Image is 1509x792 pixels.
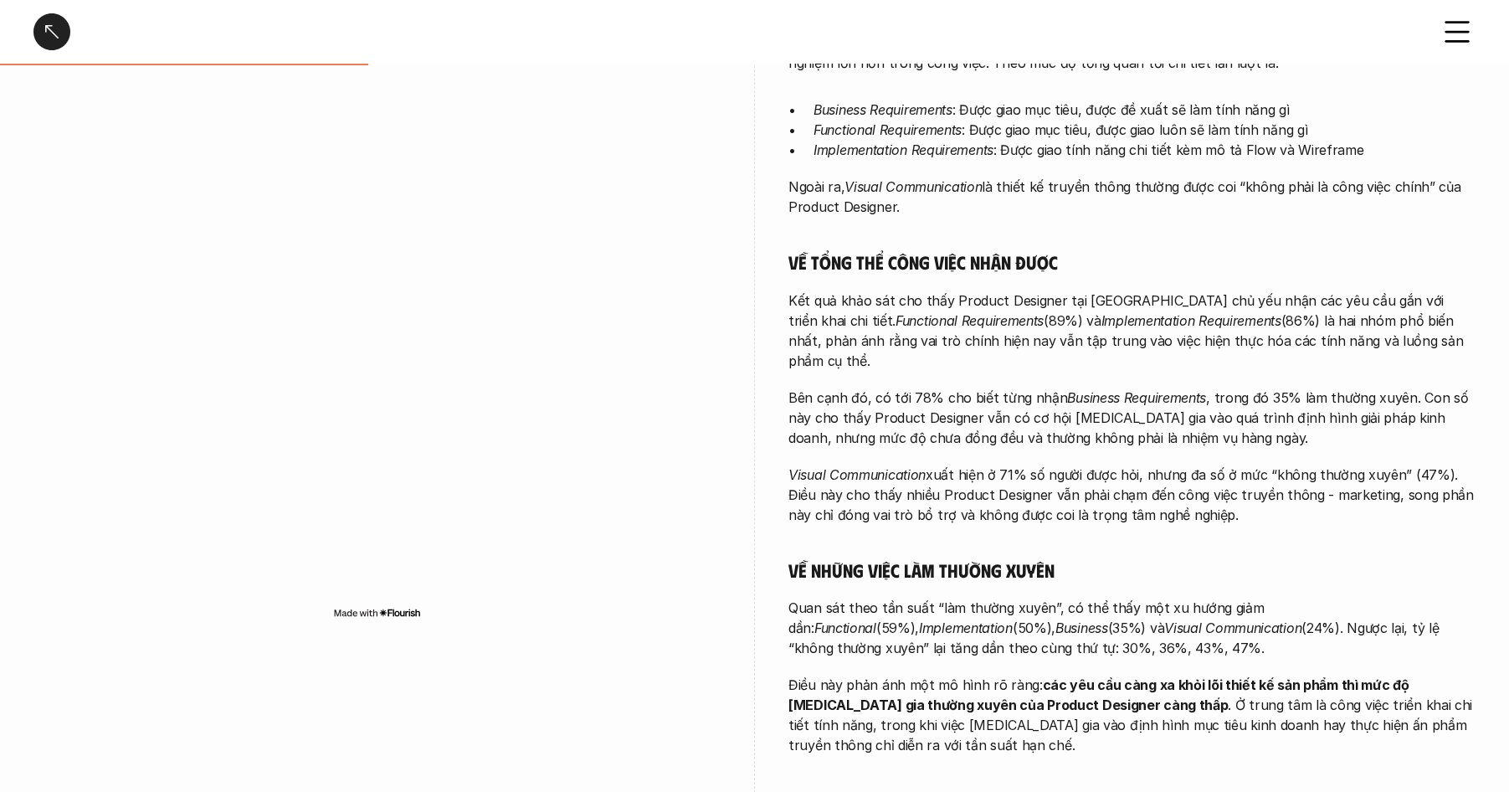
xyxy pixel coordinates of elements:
em: Functional [814,620,876,636]
em: Visual Communication [1164,620,1301,636]
p: xuất hiện ở 71% số người được hỏi, nhưng đa số ở mức “không thường xuyên” (47%). Điều này cho thấ... [788,465,1476,525]
p: Quan sát theo tần suất “làm thường xuyên”, có thể thấy một xu hướng giảm dần: (59%), (50%), (35%)... [788,598,1476,658]
p: : Được giao mục tiêu, được giao luôn sẽ làm tính năng gì [814,120,1476,140]
em: Business [1055,620,1108,636]
em: Implementation Requirements [1101,312,1281,329]
img: Made with Flourish [333,606,421,620]
em: Visual Communication [788,466,926,483]
em: Implementation [919,620,1013,636]
p: Kết quả khảo sát cho thấy Product Designer tại [GEOGRAPHIC_DATA] chủ yếu nhận các yêu cầu gắn với... [788,291,1476,371]
p: : Được giao tính năng chi tiết kèm mô tả Flow và Wireframe [814,140,1476,160]
em: Functional Requirements [896,312,1044,329]
h5: Về tổng thể công việc nhận được [788,250,1476,274]
em: Visual Communication [844,178,982,195]
em: Business Requirements [814,101,952,118]
em: Business Requirements [1067,389,1206,406]
p: Ngoài ra, là thiết kế truyền thông thường được coi “không phải là công việc chính” của Product De... [788,177,1476,217]
p: Điều này phản ánh một mô hình rõ ràng: . Ở trung tâm là công việc triển khai chi tiết tính năng, ... [788,675,1476,755]
em: Implementation Requirements [814,141,993,158]
p: : Được giao mục tiêu, được đề xuất sẽ làm tính năng gì [814,100,1476,120]
strong: các yêu cầu càng xa khỏi lõi thiết kế sản phẩm thì mức độ [MEDICAL_DATA] gia thường xuyên của Pro... [788,676,1412,713]
h5: Về những việc làm thường xuyên [788,558,1476,582]
iframe: Interactive or visual content [33,100,721,603]
p: Bên cạnh đó, có tới 78% cho biết từng nhận , trong đó 35% làm thường xuyên. Con số này cho thấy P... [788,388,1476,448]
em: Functional Requirements [814,121,962,138]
